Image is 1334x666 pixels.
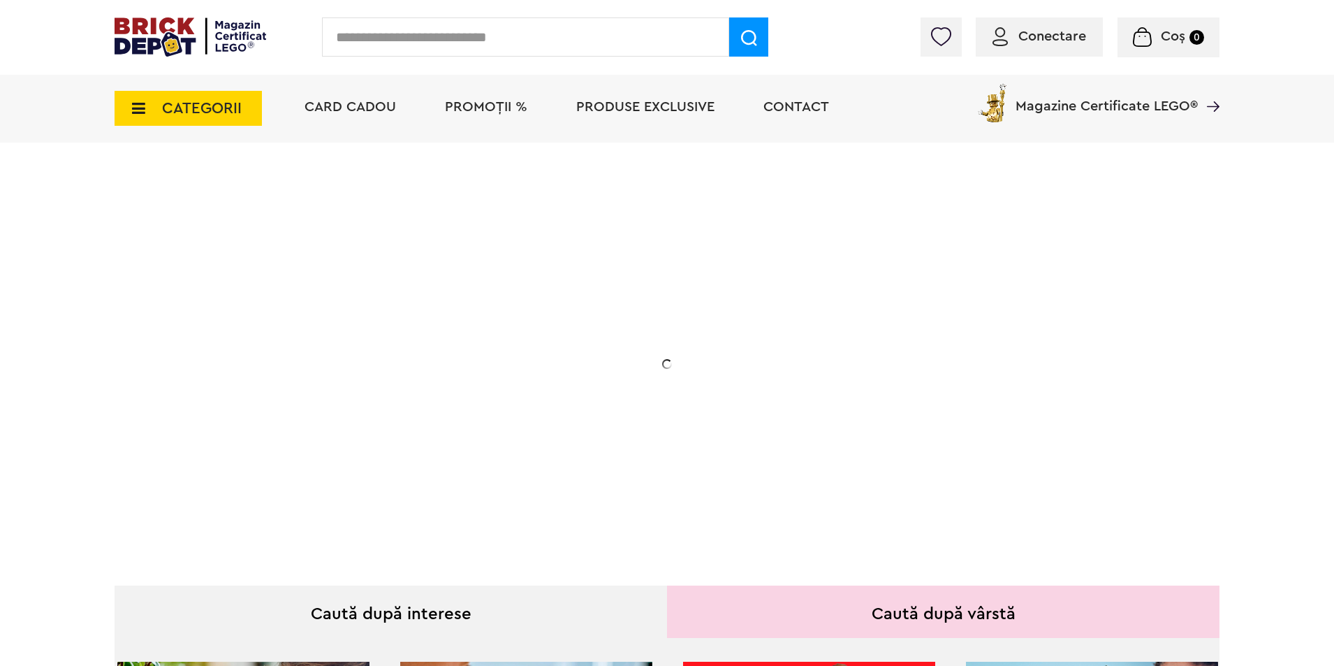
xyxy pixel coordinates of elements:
[115,586,667,638] div: Caută după interese
[1198,81,1219,95] a: Magazine Certificate LEGO®
[667,586,1219,638] div: Caută după vârstă
[214,282,493,332] h1: 20% Reducere!
[1016,81,1198,113] span: Magazine Certificate LEGO®
[576,100,714,114] a: Produse exclusive
[214,346,493,405] h2: La două seturi LEGO de adulți achiziționate din selecție! În perioada 12 - [DATE]!
[1161,29,1185,43] span: Coș
[305,100,396,114] a: Card Cadou
[214,436,493,454] div: Explorează
[1018,29,1086,43] span: Conectare
[763,100,829,114] a: Contact
[1189,30,1204,45] small: 0
[992,29,1086,43] a: Conectare
[162,101,242,116] span: CATEGORII
[445,100,527,114] a: PROMOȚII %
